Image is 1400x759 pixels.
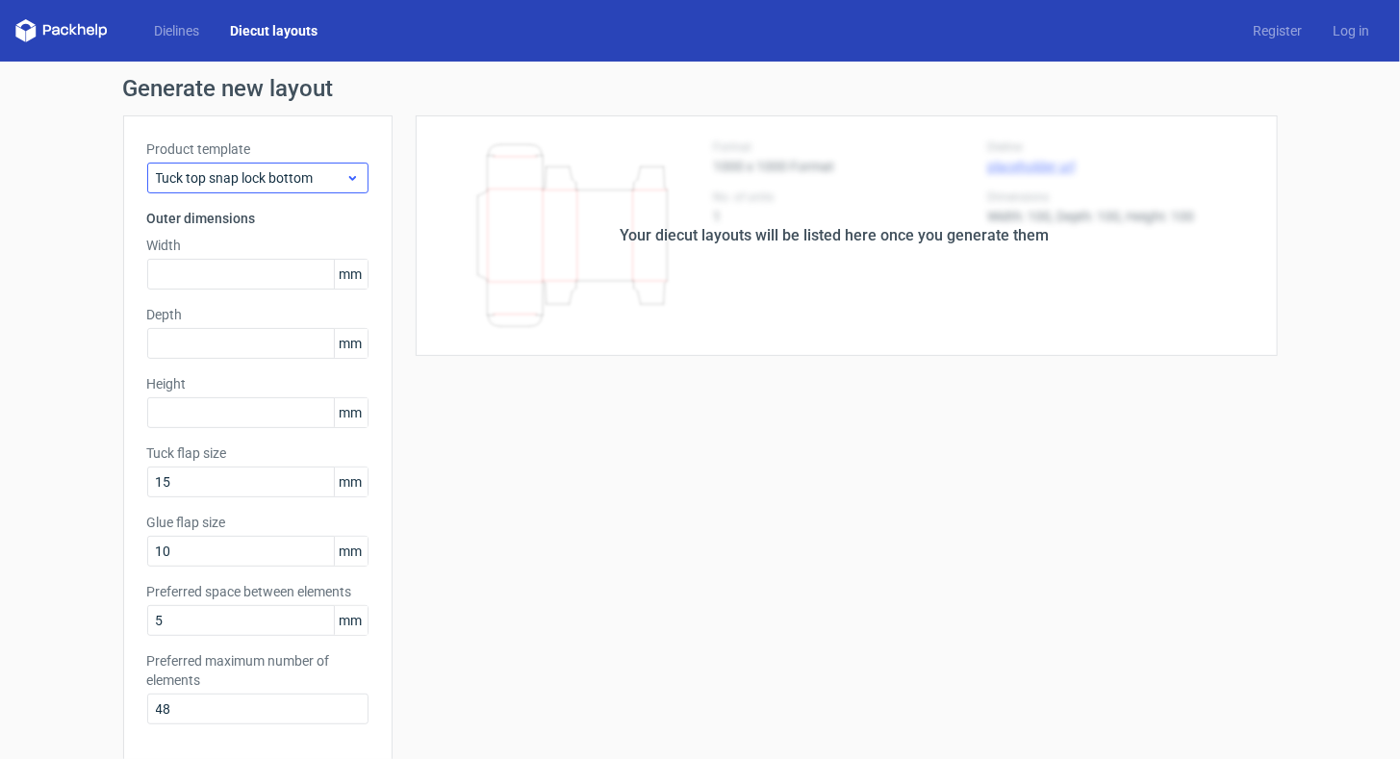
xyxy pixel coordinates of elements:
h3: Outer dimensions [147,209,369,228]
label: Width [147,236,369,255]
a: Dielines [139,21,215,40]
label: Depth [147,305,369,324]
div: Your diecut layouts will be listed here once you generate them [621,224,1050,247]
span: mm [334,260,368,289]
label: Glue flap size [147,513,369,532]
span: mm [334,398,368,427]
label: Height [147,374,369,393]
span: Tuck top snap lock bottom [156,168,345,188]
span: mm [334,468,368,496]
a: Log in [1317,21,1385,40]
span: mm [334,537,368,566]
a: Register [1237,21,1317,40]
label: Preferred space between elements [147,582,369,601]
label: Product template [147,139,369,159]
h1: Generate new layout [123,77,1278,100]
label: Preferred maximum number of elements [147,651,369,690]
span: mm [334,329,368,358]
label: Tuck flap size [147,443,369,463]
span: mm [334,606,368,635]
a: Diecut layouts [215,21,333,40]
